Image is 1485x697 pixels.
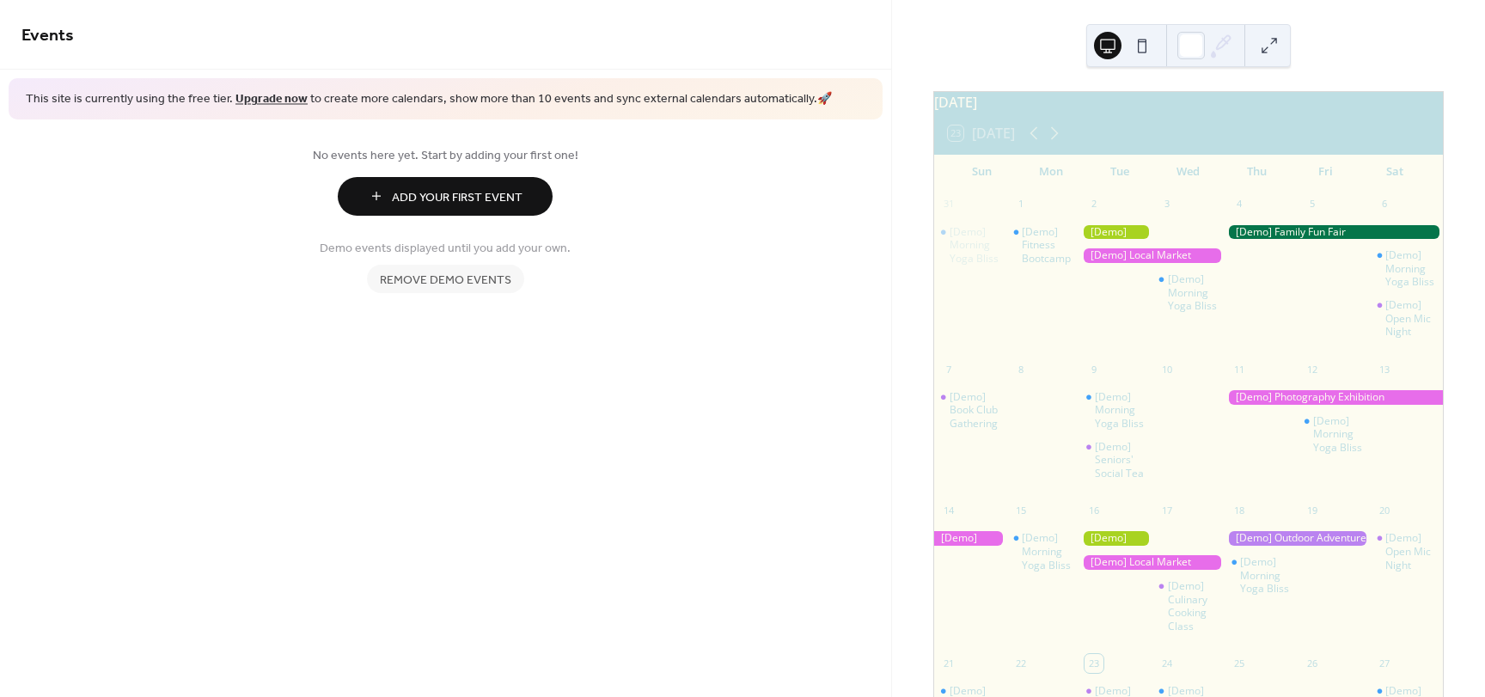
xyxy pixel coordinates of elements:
[392,188,522,206] span: Add Your First Event
[1011,360,1030,379] div: 8
[1360,155,1429,189] div: Sat
[939,195,958,214] div: 31
[934,531,1007,546] div: [Demo] Photography Exhibition
[1303,195,1322,214] div: 5
[1011,654,1030,673] div: 22
[1225,531,1370,546] div: [Demo] Outdoor Adventure Day
[1006,531,1079,572] div: [Demo] Morning Yoga Bliss
[934,92,1443,113] div: [DATE]
[1303,501,1322,520] div: 19
[1230,501,1249,520] div: 18
[1230,360,1249,379] div: 11
[21,146,870,164] span: No events here yet. Start by adding your first one!
[1240,555,1291,596] div: [Demo] Morning Yoga Bliss
[1158,360,1176,379] div: 10
[1095,390,1146,431] div: [Demo] Morning Yoga Bliss
[1158,195,1176,214] div: 3
[1303,360,1322,379] div: 12
[1313,414,1364,455] div: [Demo] Morning Yoga Bliss
[1022,225,1072,266] div: [Demo] Fitness Bootcamp
[1085,654,1103,673] div: 23
[1168,579,1219,633] div: [Demo] Culinary Cooking Class
[1375,195,1394,214] div: 6
[950,225,1000,266] div: [Demo] Morning Yoga Bliss
[1298,414,1371,455] div: [Demo] Morning Yoga Bliss
[1370,248,1443,289] div: [Demo] Morning Yoga Bliss
[1375,654,1394,673] div: 27
[1079,531,1152,546] div: [Demo] Gardening Workshop
[1223,155,1292,189] div: Thu
[1079,390,1152,431] div: [Demo] Morning Yoga Bliss
[1370,298,1443,339] div: [Demo] Open Mic Night
[1225,390,1443,405] div: [Demo] Photography Exhibition
[939,501,958,520] div: 14
[380,271,511,289] span: Remove demo events
[1085,501,1103,520] div: 16
[948,155,1017,189] div: Sun
[1385,298,1436,339] div: [Demo] Open Mic Night
[939,360,958,379] div: 7
[934,225,1007,266] div: [Demo] Morning Yoga Bliss
[1011,501,1030,520] div: 15
[1154,155,1223,189] div: Wed
[1079,555,1225,570] div: [Demo] Local Market
[1006,225,1079,266] div: [Demo] Fitness Bootcamp
[1085,360,1103,379] div: 9
[1225,555,1298,596] div: [Demo] Morning Yoga Bliss
[235,88,308,111] a: Upgrade now
[1230,195,1249,214] div: 4
[1079,440,1152,480] div: [Demo] Seniors' Social Tea
[1085,155,1154,189] div: Tue
[1011,195,1030,214] div: 1
[1152,272,1225,313] div: [Demo] Morning Yoga Bliss
[1385,531,1436,572] div: [Demo] Open Mic Night
[939,654,958,673] div: 21
[1168,272,1219,313] div: [Demo] Morning Yoga Bliss
[26,91,832,108] span: This site is currently using the free tier. to create more calendars, show more than 10 events an...
[1158,501,1176,520] div: 17
[1230,654,1249,673] div: 25
[950,390,1000,431] div: [Demo] Book Club Gathering
[21,19,74,52] span: Events
[1079,225,1152,240] div: [Demo] Gardening Workshop
[367,265,524,293] button: Remove demo events
[21,177,870,216] a: Add Your First Event
[1375,501,1394,520] div: 20
[1085,195,1103,214] div: 2
[1079,248,1225,263] div: [Demo] Local Market
[1225,225,1443,240] div: [Demo] Family Fun Fair
[320,239,571,257] span: Demo events displayed until you add your own.
[1370,531,1443,572] div: [Demo] Open Mic Night
[1152,579,1225,633] div: [Demo] Culinary Cooking Class
[1158,654,1176,673] div: 24
[338,177,553,216] button: Add Your First Event
[1303,654,1322,673] div: 26
[1292,155,1360,189] div: Fri
[1095,440,1146,480] div: [Demo] Seniors' Social Tea
[1375,360,1394,379] div: 13
[1017,155,1085,189] div: Mon
[934,390,1007,431] div: [Demo] Book Club Gathering
[1385,248,1436,289] div: [Demo] Morning Yoga Bliss
[1022,531,1072,572] div: [Demo] Morning Yoga Bliss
